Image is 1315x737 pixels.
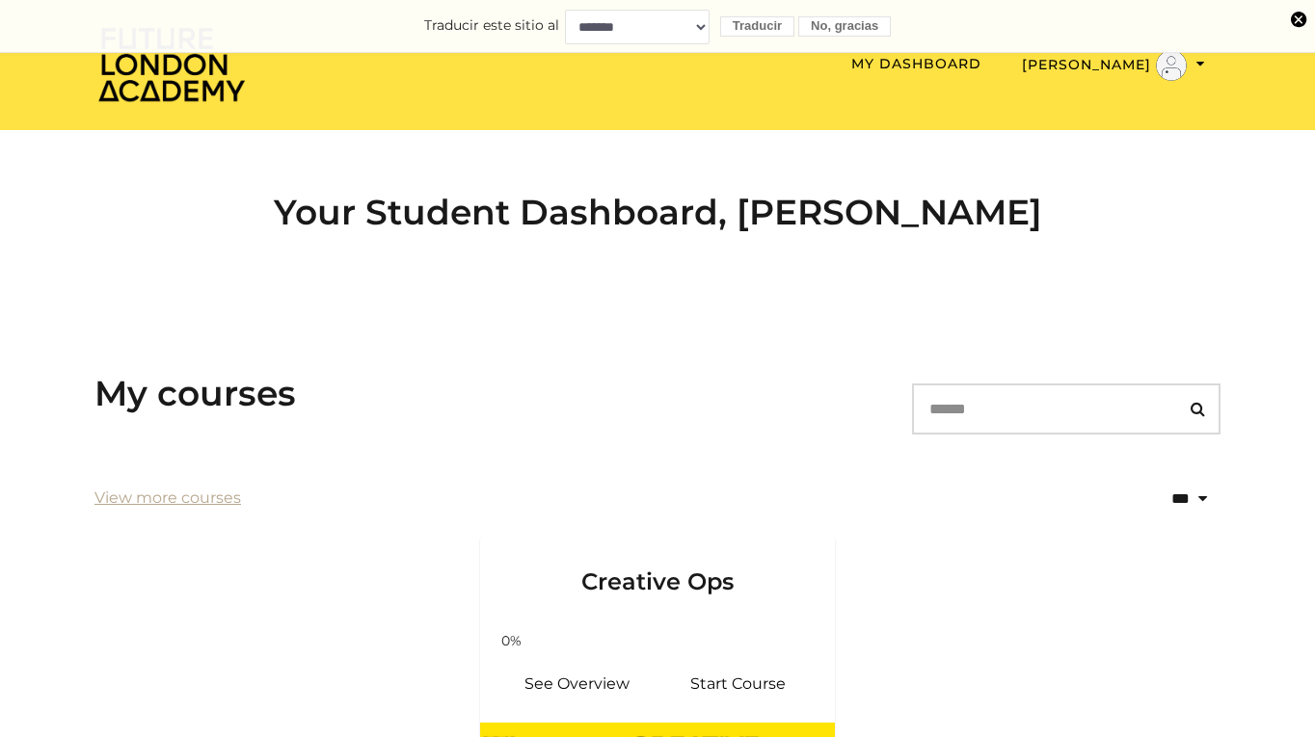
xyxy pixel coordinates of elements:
select: status [1109,476,1221,521]
a: My Dashboard [851,55,981,72]
h3: My courses [94,373,296,414]
form: Traducir este sitio al [19,9,1296,43]
button: No, gracias [798,16,891,37]
img: Home Page [94,25,249,103]
h2: Your Student Dashboard, [PERSON_NAME] [94,192,1221,233]
button: Traducir [720,16,794,37]
span: 0% [488,631,534,651]
h3: Creative Ops [503,537,812,596]
a: Creative Ops: See Overview [496,661,657,707]
a: Creative Ops: Resume Course [657,661,819,707]
a: Creative Ops [480,537,835,619]
button: Toggle menu [1016,49,1211,82]
a: View more courses [94,487,241,510]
